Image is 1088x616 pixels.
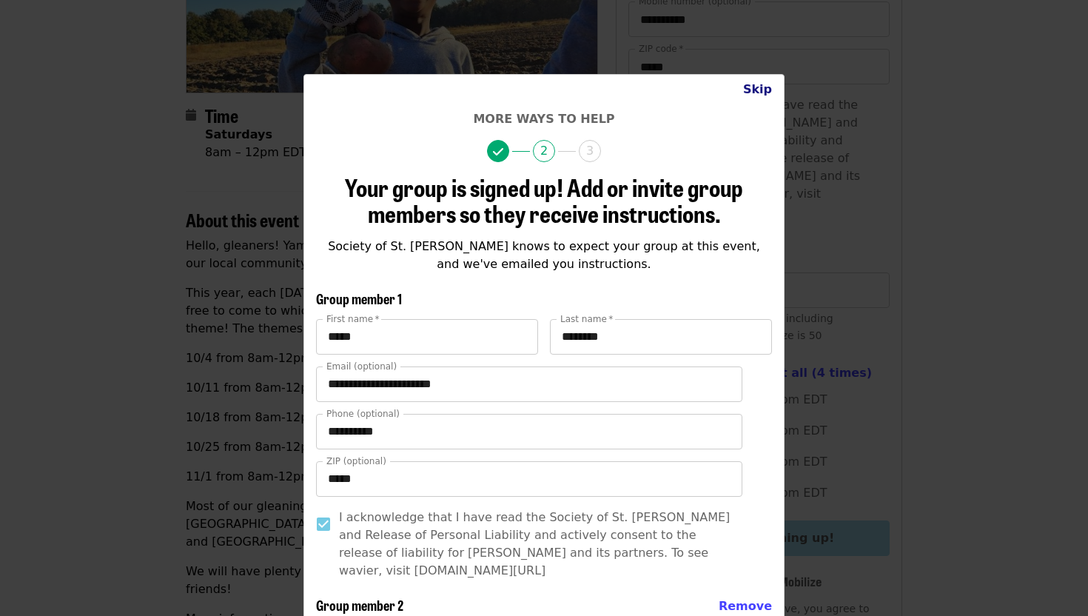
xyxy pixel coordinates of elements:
[473,112,614,126] span: More ways to help
[316,319,538,355] input: First name
[326,362,397,371] label: Email (optional)
[579,140,601,162] span: 3
[326,409,400,418] label: Phone (optional)
[316,595,403,615] span: Group member 2
[550,319,772,355] input: Last name
[326,457,386,466] label: ZIP (optional)
[316,366,742,402] input: Email (optional)
[339,509,734,580] span: I acknowledge that I have read the Society of St. [PERSON_NAME] and Release of Personal Liability...
[328,239,760,271] span: Society of St. [PERSON_NAME] knows to expect your group at this event, and we've emailed you inst...
[316,414,742,449] input: Phone (optional)
[493,145,503,159] i: check icon
[316,289,402,308] span: Group member 1
[719,599,772,613] span: Remove
[345,170,743,230] span: Your group is signed up! Add or invite group members so they receive instructions.
[731,75,784,104] button: Close
[316,461,742,497] input: ZIP (optional)
[560,315,613,324] label: Last name
[533,140,555,162] span: 2
[719,597,772,615] button: Remove
[326,315,380,324] label: First name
